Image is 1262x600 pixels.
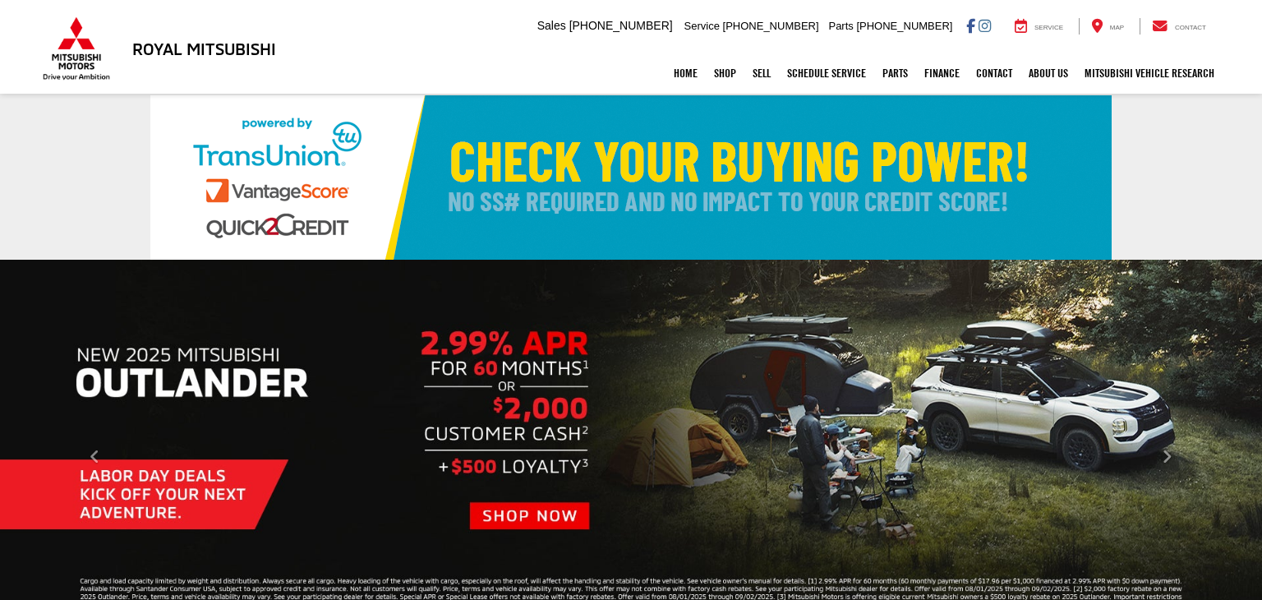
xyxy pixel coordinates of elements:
[874,53,916,94] a: Parts: Opens in a new tab
[1002,18,1075,35] a: Service
[916,53,968,94] a: Finance
[1110,24,1124,31] span: Map
[979,19,991,32] a: Instagram: Click to visit our Instagram page
[666,53,706,94] a: Home
[744,53,779,94] a: Sell
[39,16,113,81] img: Mitsubishi
[1140,18,1218,35] a: Contact
[966,19,975,32] a: Facebook: Click to visit our Facebook page
[132,39,276,58] h3: Royal Mitsubishi
[150,95,1112,260] img: Check Your Buying Power
[537,19,566,32] span: Sales
[828,20,853,32] span: Parts
[684,20,720,32] span: Service
[1175,24,1206,31] span: Contact
[968,53,1020,94] a: Contact
[706,53,744,94] a: Shop
[1076,53,1223,94] a: Mitsubishi Vehicle Research
[779,53,874,94] a: Schedule Service: Opens in a new tab
[856,20,952,32] span: [PHONE_NUMBER]
[1034,24,1063,31] span: Service
[1079,18,1136,35] a: Map
[1020,53,1076,94] a: About Us
[569,19,673,32] span: [PHONE_NUMBER]
[723,20,819,32] span: [PHONE_NUMBER]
